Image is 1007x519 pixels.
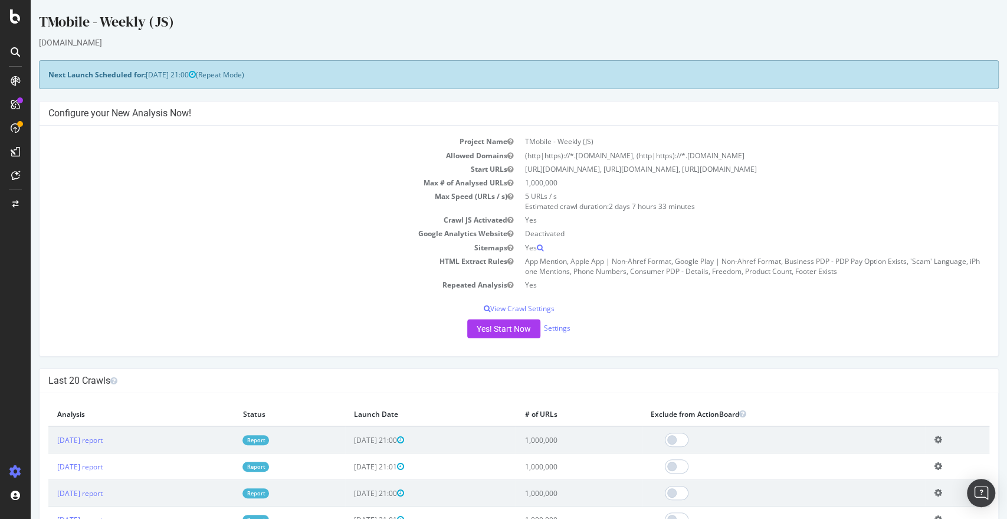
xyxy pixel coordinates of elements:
[18,375,959,387] h4: Last 20 Crawls
[18,107,959,119] h4: Configure your New Analysis Now!
[27,435,72,445] a: [DATE] report
[323,488,373,498] span: [DATE] 21:00
[18,241,488,254] td: Sitemaps
[513,323,540,333] a: Settings
[8,60,968,89] div: (Repeat Mode)
[27,488,72,498] a: [DATE] report
[8,12,968,37] div: TMobile - Weekly (JS)
[212,435,238,445] a: Report
[18,254,488,278] td: HTML Extract Rules
[212,462,238,472] a: Report
[18,162,488,176] td: Start URLs
[437,319,510,338] button: Yes! Start Now
[485,480,611,507] td: 1,000,000
[488,241,959,254] td: Yes
[488,176,959,190] td: 1,000,000
[485,402,611,426] th: # of URLs
[578,201,664,211] span: 2 days 7 hours 33 minutes
[18,176,488,190] td: Max # of Analysed URLs
[8,37,968,48] div: [DOMAIN_NAME]
[488,135,959,148] td: TMobile - Weekly (JS)
[115,70,165,80] span: [DATE] 21:00
[203,402,314,426] th: Status
[18,149,488,162] td: Allowed Domains
[18,70,115,80] strong: Next Launch Scheduled for:
[488,278,959,292] td: Yes
[18,303,959,314] p: View Crawl Settings
[488,213,959,227] td: Yes
[18,190,488,213] td: Max Speed (URLs / s)
[18,402,203,426] th: Analysis
[967,479,995,507] div: Open Intercom Messenger
[18,213,488,227] td: Crawl JS Activated
[488,190,959,213] td: 5 URLs / s Estimated crawl duration:
[323,435,373,445] span: [DATE] 21:00
[18,278,488,292] td: Repeated Analysis
[488,227,959,240] td: Deactivated
[488,162,959,176] td: [URL][DOMAIN_NAME], [URL][DOMAIN_NAME], [URL][DOMAIN_NAME]
[485,453,611,480] td: 1,000,000
[485,426,611,453] td: 1,000,000
[488,149,959,162] td: (http|https)://*.[DOMAIN_NAME], (http|https)://*.[DOMAIN_NAME]
[212,488,238,498] a: Report
[323,462,373,472] span: [DATE] 21:01
[314,402,485,426] th: Launch Date
[18,227,488,240] td: Google Analytics Website
[18,135,488,148] td: Project Name
[488,254,959,278] td: App Mention, Apple App | Non-Ahref Format, Google Play | Non-Ahref Format, Business PDP - PDP Pay...
[27,462,72,472] a: [DATE] report
[611,402,895,426] th: Exclude from ActionBoard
